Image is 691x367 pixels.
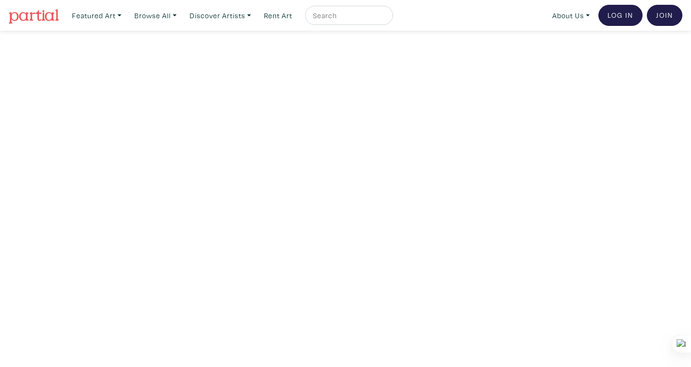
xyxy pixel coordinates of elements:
input: Search [312,10,384,22]
a: Log In [598,5,643,26]
a: Featured Art [68,6,126,25]
a: Discover Artists [185,6,255,25]
a: Browse All [130,6,181,25]
a: About Us [548,6,594,25]
a: Join [647,5,682,26]
a: Rent Art [260,6,297,25]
